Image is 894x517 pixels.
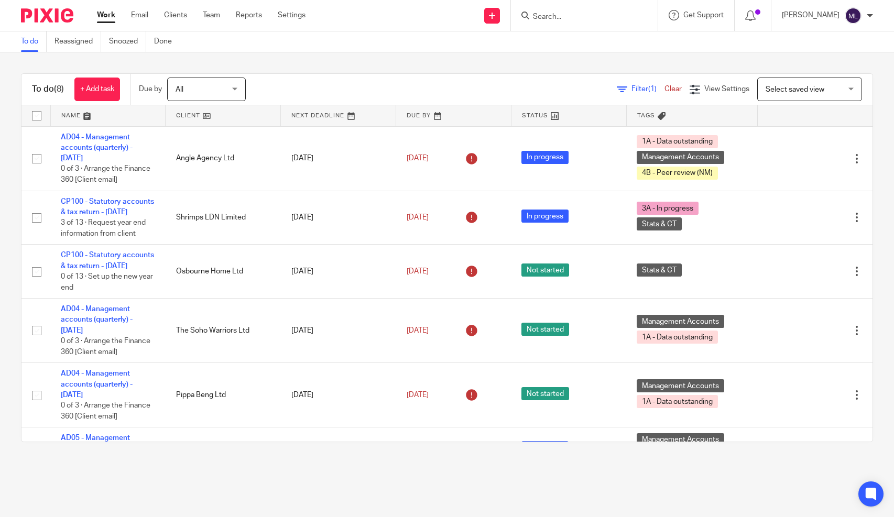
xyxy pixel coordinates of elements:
span: 1A - Data outstanding [637,395,718,408]
a: AD05 - Management accounts (monthly) - [DATE] [61,434,153,452]
span: Stats & CT [637,217,682,230]
span: Management Accounts [637,433,724,446]
a: Clear [664,85,682,93]
span: 3A - In progress [637,202,699,215]
span: 0 of 3 · Arrange the Finance 360 [Client email] [61,402,150,420]
span: [DATE] [407,214,429,221]
span: (8) [54,85,64,93]
td: [DATE] [281,363,396,427]
img: svg%3E [845,7,862,24]
a: + Add task [74,78,120,101]
td: [PERSON_NAME] Ltd [166,427,281,470]
span: [DATE] [407,391,429,399]
span: 1A - Data outstanding [637,331,718,344]
span: Management Accounts [637,315,724,328]
input: Search [532,13,626,22]
span: In progress [521,151,569,164]
a: AD04 - Management accounts (quarterly) - [DATE] [61,134,133,162]
span: All [176,86,183,93]
a: Done [154,31,180,52]
td: Angle Agency Ltd [166,126,281,191]
span: Filter [631,85,664,93]
a: Reassigned [54,31,101,52]
span: Management Accounts [637,379,724,392]
span: [DATE] [407,155,429,162]
span: 0 of 3 · Arrange the Finance 360 [Client email] [61,337,150,356]
a: Clients [164,10,187,20]
span: 0 of 13 · Set up the new year end [61,273,153,291]
span: Management Accounts [637,151,724,164]
span: 0 of 3 · Arrange the Finance 360 [Client email] [61,166,150,184]
td: [DATE] [281,299,396,363]
span: Select saved view [766,86,824,93]
a: To do [21,31,47,52]
a: CP100 - Statutory accounts & tax return - [DATE] [61,251,154,269]
span: Get Support [683,12,724,19]
td: [DATE] [281,245,396,299]
td: [DATE] [281,427,396,470]
span: [DATE] [407,268,429,275]
td: Shrimps LDN Limited [166,191,281,245]
a: Work [97,10,115,20]
td: [DATE] [281,191,396,245]
span: Not started [521,263,569,277]
span: Not started [521,387,569,400]
a: CP100 - Statutory accounts & tax return - [DATE] [61,198,154,216]
a: AD04 - Management accounts (quarterly) - [DATE] [61,305,133,334]
span: [DATE] [407,327,429,334]
td: [DATE] [281,126,396,191]
a: Email [131,10,148,20]
span: 3 of 13 · Request year end information from client [61,219,146,237]
span: Tags [637,113,655,118]
span: Stats & CT [637,263,682,277]
a: Snoozed [109,31,146,52]
span: View Settings [704,85,749,93]
p: Due by [139,84,162,94]
span: Not started [521,323,569,336]
a: AD04 - Management accounts (quarterly) - [DATE] [61,370,133,399]
a: Settings [278,10,306,20]
span: In progress [521,441,569,454]
span: 1A - Data outstanding [637,135,718,148]
span: (1) [648,85,657,93]
span: In progress [521,210,569,223]
p: [PERSON_NAME] [782,10,840,20]
span: 4B - Peer review (NM) [637,167,718,180]
h1: To do [32,84,64,95]
td: Osbourne Home Ltd [166,245,281,299]
td: Pippa Beng Ltd [166,363,281,427]
a: Team [203,10,220,20]
img: Pixie [21,8,73,23]
td: The Soho Warriors Ltd [166,299,281,363]
a: Reports [236,10,262,20]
